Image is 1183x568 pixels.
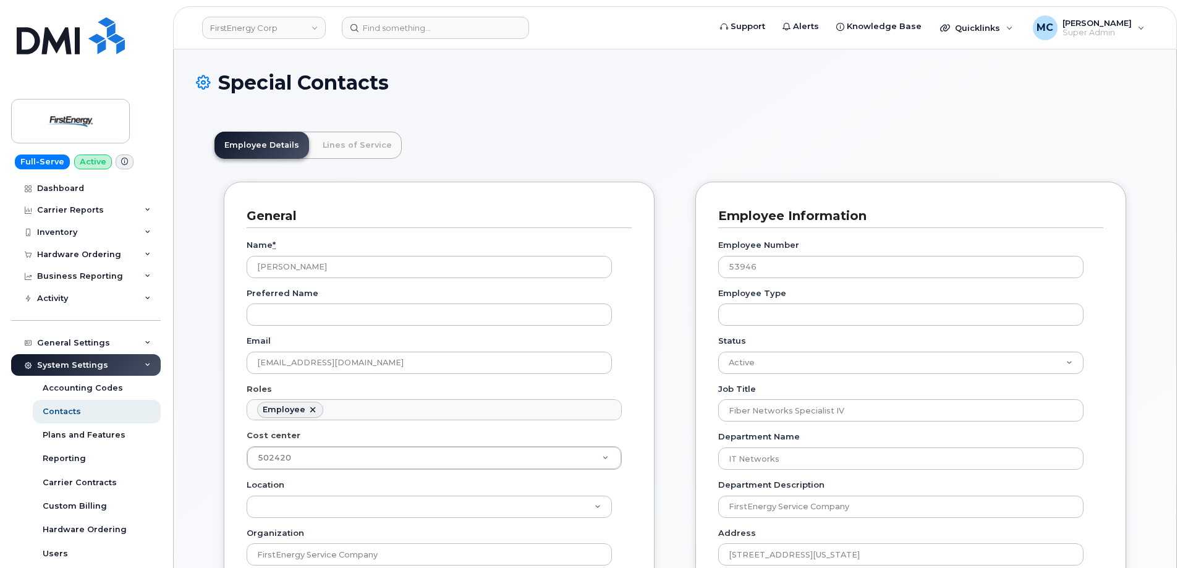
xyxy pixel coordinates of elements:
div: Employee [263,405,305,415]
a: 502420 [247,447,621,469]
label: Name [247,239,276,251]
a: Lines of Service [313,132,402,159]
abbr: required [273,240,276,250]
label: Department Description [718,479,825,491]
label: Job Title [718,383,756,395]
label: Email [247,335,271,347]
h3: Employee Information [718,208,1094,224]
label: Roles [247,383,272,395]
span: 502420 [258,453,291,462]
label: Employee Number [718,239,799,251]
label: Preferred Name [247,287,318,299]
label: Employee Type [718,287,786,299]
label: Location [247,479,284,491]
label: Department Name [718,431,800,443]
label: Cost center [247,430,300,441]
label: Address [718,527,756,539]
label: Organization [247,527,304,539]
label: Status [718,335,746,347]
a: Employee Details [214,132,309,159]
iframe: Messenger Launcher [1129,514,1174,559]
h1: Special Contacts [196,72,1154,93]
h3: General [247,208,622,224]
